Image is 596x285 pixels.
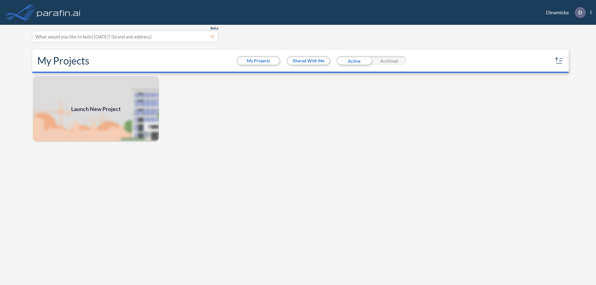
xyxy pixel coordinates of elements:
[554,56,564,66] button: sort
[237,57,279,65] button: My Projects
[36,6,82,19] img: logo
[210,26,218,31] span: Beta
[37,55,89,67] h2: My Projects
[578,10,582,15] p: D
[372,56,407,65] div: Archived
[537,7,591,18] div: Dinamicka
[32,75,160,142] img: add
[287,57,329,65] button: Shared With Me
[336,56,372,65] div: Active
[71,105,121,113] span: Launch New Project
[32,75,160,142] a: Launch New Project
